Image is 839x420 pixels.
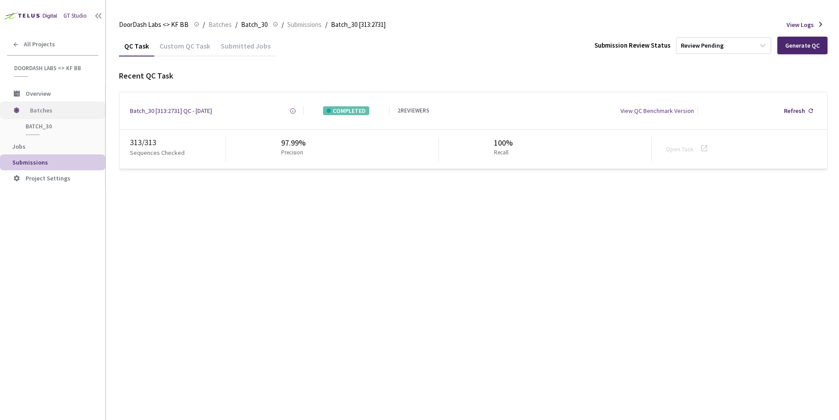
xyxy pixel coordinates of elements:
[235,19,238,30] li: /
[14,64,93,72] span: DoorDash Labs <> KF BB
[119,19,189,30] span: DoorDash Labs <> KF BB
[281,137,307,149] div: 97.99%
[12,142,26,150] span: Jobs
[494,149,509,157] p: Recall
[26,123,91,130] span: Batch_30
[784,106,805,115] div: Refresh
[282,19,284,30] li: /
[26,90,51,97] span: Overview
[281,149,303,157] p: Precision
[63,12,87,20] div: GT Studio
[666,145,694,153] a: Open Task
[594,41,671,50] div: Submission Review Status
[26,174,71,182] span: Project Settings
[208,19,232,30] span: Batches
[620,106,694,115] div: View QC Benchmark Version
[331,19,386,30] span: Batch_30 [313:2731]
[681,41,724,50] div: Review Pending
[323,106,369,115] div: COMPLETED
[325,19,327,30] li: /
[397,107,429,115] div: 2 REVIEWERS
[154,41,215,56] div: Custom QC Task
[119,70,828,82] div: Recent QC Task
[494,137,513,149] div: 100%
[130,148,185,157] p: Sequences Checked
[12,158,48,166] span: Submissions
[787,20,814,29] span: View Logs
[203,19,205,30] li: /
[287,19,322,30] span: Submissions
[130,106,212,115] a: Batch_30 [313:2731] QC - [DATE]
[24,41,55,48] span: All Projects
[785,42,820,49] div: Generate QC
[241,19,267,30] span: Batch_30
[286,19,323,29] a: Submissions
[215,41,276,56] div: Submitted Jobs
[119,41,154,56] div: QC Task
[30,101,90,119] span: Batches
[207,19,234,29] a: Batches
[130,137,226,148] div: 313 / 313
